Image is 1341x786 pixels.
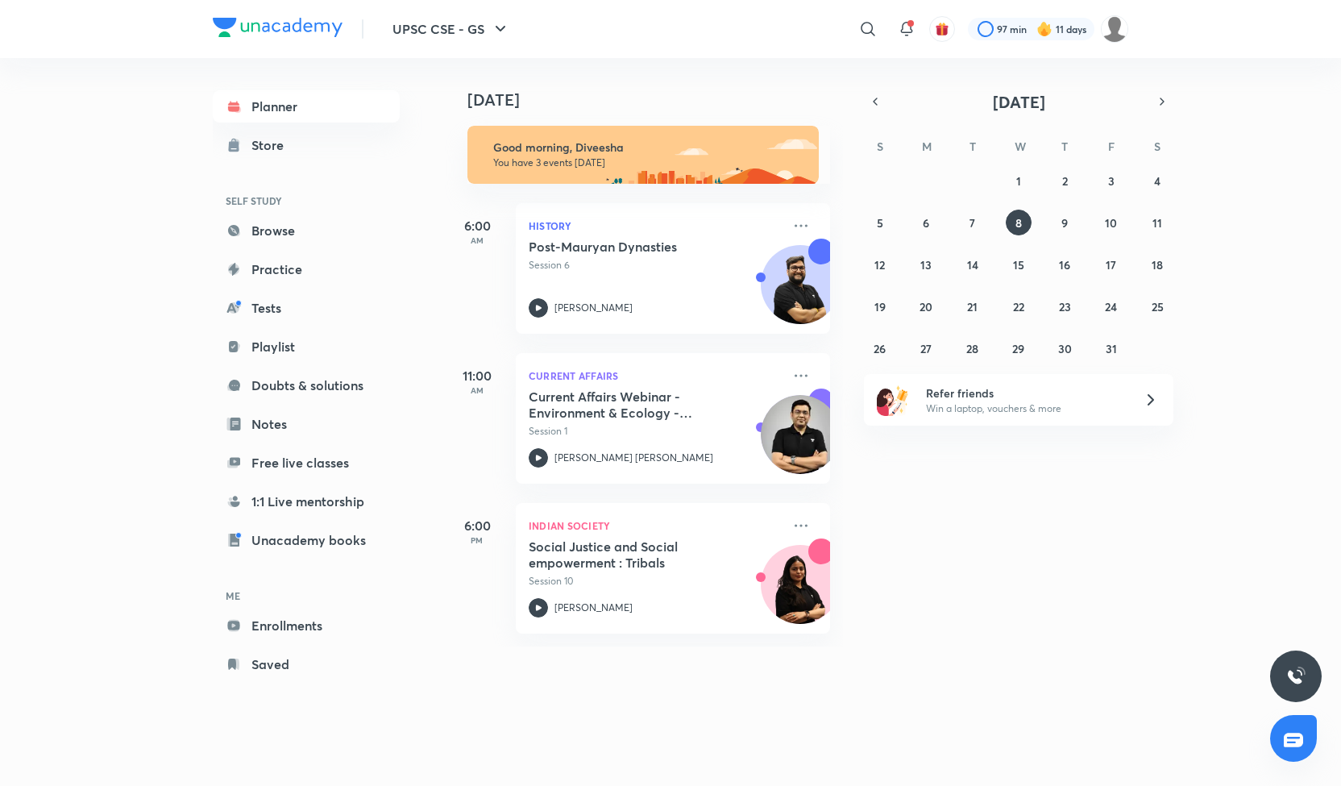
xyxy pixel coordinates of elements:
[529,424,782,439] p: Session 1
[1013,299,1024,314] abbr: October 22, 2025
[1012,341,1024,356] abbr: October 29, 2025
[493,140,804,155] h6: Good morning, Diveesha
[762,254,839,331] img: Avatar
[445,216,509,235] h5: 6:00
[867,252,893,277] button: October 12, 2025
[1286,667,1306,686] img: ttu
[967,257,978,272] abbr: October 14, 2025
[1105,299,1117,314] abbr: October 24, 2025
[1098,335,1124,361] button: October 31, 2025
[213,18,343,41] a: Company Logo
[966,341,978,356] abbr: October 28, 2025
[213,485,400,518] a: 1:1 Live mentorship
[213,331,400,363] a: Playlist
[920,257,932,272] abbr: October 13, 2025
[1106,257,1116,272] abbr: October 17, 2025
[529,574,782,588] p: Session 10
[493,156,804,169] p: You have 3 events [DATE]
[1059,299,1071,314] abbr: October 23, 2025
[1016,173,1021,189] abbr: October 1, 2025
[213,369,400,401] a: Doubts & solutions
[913,335,939,361] button: October 27, 2025
[1106,341,1117,356] abbr: October 31, 2025
[935,22,949,36] img: avatar
[877,139,883,154] abbr: Sunday
[922,139,932,154] abbr: Monday
[1154,139,1160,154] abbr: Saturday
[1101,15,1128,43] img: Diveesha Deevela
[213,129,400,161] a: Store
[1152,299,1164,314] abbr: October 25, 2025
[1061,139,1068,154] abbr: Thursday
[1052,335,1077,361] button: October 30, 2025
[960,210,986,235] button: October 7, 2025
[1052,210,1077,235] button: October 9, 2025
[1006,335,1032,361] button: October 29, 2025
[1006,168,1032,193] button: October 1, 2025
[969,215,975,231] abbr: October 7, 2025
[969,139,976,154] abbr: Tuesday
[926,385,1124,401] h6: Refer friends
[1052,293,1077,319] button: October 23, 2025
[529,389,729,421] h5: Current Affairs Webinar - Environment & Ecology - Session 1
[213,214,400,247] a: Browse
[1144,293,1170,319] button: October 25, 2025
[213,609,400,642] a: Enrollments
[529,239,729,255] h5: Post-Mauryan Dynasties
[213,582,400,609] h6: ME
[445,235,509,245] p: AM
[886,90,1151,113] button: [DATE]
[867,335,893,361] button: October 26, 2025
[213,524,400,556] a: Unacademy books
[1006,293,1032,319] button: October 22, 2025
[874,257,885,272] abbr: October 12, 2025
[1006,210,1032,235] button: October 8, 2025
[554,601,633,615] p: [PERSON_NAME]
[529,258,782,272] p: Session 6
[213,253,400,285] a: Practice
[445,516,509,535] h5: 6:00
[1098,168,1124,193] button: October 3, 2025
[213,90,400,123] a: Planner
[1098,252,1124,277] button: October 17, 2025
[467,126,819,184] img: morning
[445,535,509,545] p: PM
[251,135,293,155] div: Store
[1061,215,1068,231] abbr: October 9, 2025
[1052,252,1077,277] button: October 16, 2025
[923,215,929,231] abbr: October 6, 2025
[1062,173,1068,189] abbr: October 2, 2025
[920,341,932,356] abbr: October 27, 2025
[867,293,893,319] button: October 19, 2025
[1108,139,1115,154] abbr: Friday
[1015,215,1022,231] abbr: October 8, 2025
[1013,257,1024,272] abbr: October 15, 2025
[1098,293,1124,319] button: October 24, 2025
[874,299,886,314] abbr: October 19, 2025
[213,447,400,479] a: Free live classes
[213,292,400,324] a: Tests
[213,648,400,680] a: Saved
[1154,173,1160,189] abbr: October 4, 2025
[874,341,886,356] abbr: October 26, 2025
[913,252,939,277] button: October 13, 2025
[1059,257,1070,272] abbr: October 16, 2025
[1144,252,1170,277] button: October 18, 2025
[1058,341,1072,356] abbr: October 30, 2025
[993,91,1045,113] span: [DATE]
[926,401,1124,416] p: Win a laptop, vouchers & more
[445,366,509,385] h5: 11:00
[1015,139,1026,154] abbr: Wednesday
[1144,210,1170,235] button: October 11, 2025
[529,516,782,535] p: Indian Society
[1152,257,1163,272] abbr: October 18, 2025
[529,366,782,385] p: Current Affairs
[1036,21,1052,37] img: streak
[213,408,400,440] a: Notes
[1105,215,1117,231] abbr: October 10, 2025
[529,216,782,235] p: History
[960,252,986,277] button: October 14, 2025
[762,554,839,631] img: Avatar
[213,18,343,37] img: Company Logo
[967,299,978,314] abbr: October 21, 2025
